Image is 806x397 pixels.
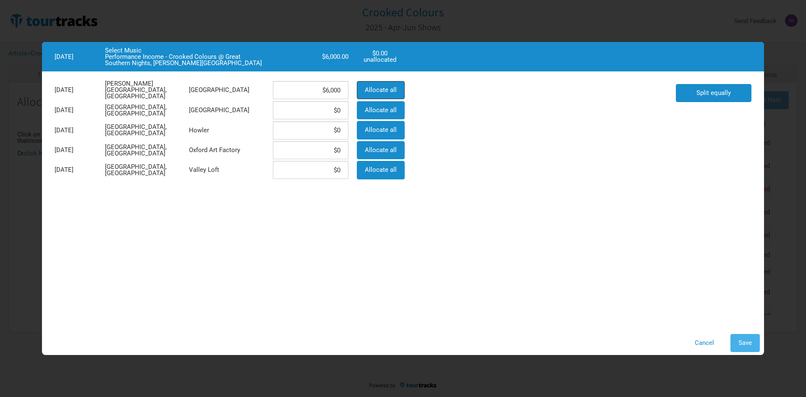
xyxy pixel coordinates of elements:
span: Allocate all [365,146,397,154]
div: [GEOGRAPHIC_DATA], [GEOGRAPHIC_DATA] [101,143,185,158]
div: [GEOGRAPHIC_DATA], [GEOGRAPHIC_DATA] [101,103,185,118]
button: Allocate all [357,161,405,179]
button: Allocate all [357,141,405,159]
button: Allocate all [357,121,405,139]
div: [GEOGRAPHIC_DATA], [GEOGRAPHIC_DATA] [101,163,185,177]
div: [DATE] [50,126,101,134]
div: Oxford Art Factory [185,146,269,154]
span: Allocate all [365,126,397,134]
div: Valley Loft [185,166,269,174]
div: Howler [185,126,269,134]
span: Allocate all [365,166,397,174]
div: [DATE] [50,166,101,174]
div: [GEOGRAPHIC_DATA], [GEOGRAPHIC_DATA] [101,123,185,137]
div: [DATE] [50,146,101,154]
